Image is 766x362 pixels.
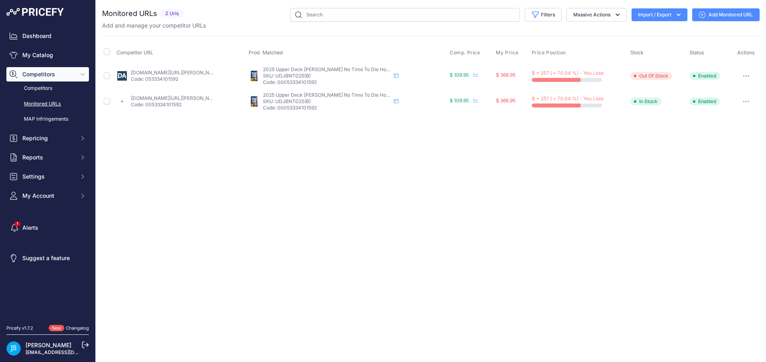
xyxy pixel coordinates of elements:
[689,97,720,105] span: Enabled
[263,98,391,105] p: SKU: UDJBNTD25(B)
[263,92,405,98] span: 2025 Upper Deck [PERSON_NAME] No Time To Die Hobby Box
[692,8,760,21] a: Add Monitored URL
[450,50,482,56] button: Comp. Price
[66,325,89,331] a: Changelog
[532,50,566,56] span: Price Position
[49,325,64,332] span: New
[496,72,515,78] span: $ 366.95
[532,70,604,76] span: $ + 257 ( + 70.04 %) - You Lose
[131,95,221,101] a: [DOMAIN_NAME][URL][PERSON_NAME]
[263,66,405,72] span: 2025 Upper Deck [PERSON_NAME] No Time To Die Hobby Box
[22,192,75,200] span: My Account
[496,97,515,103] span: $ 366.95
[131,76,214,82] p: Code: 053334101592
[737,50,755,56] span: Actions
[632,8,687,21] button: Import / Export
[6,67,89,82] button: Competitors
[496,50,518,56] span: My Price
[26,342,71,348] a: [PERSON_NAME]
[450,50,480,56] span: Comp. Price
[630,72,672,80] span: Out Of Stock
[22,134,75,142] span: Repricing
[6,48,89,62] a: My Catalog
[131,101,214,108] p: Code: 0053334101592
[6,131,89,145] button: Repricing
[6,325,33,332] div: Pricefy v1.7.2
[567,8,627,22] button: Massive Actions
[102,8,157,19] h2: Monitored URLs
[263,73,391,79] p: SKU: UDJBNTD25(B)
[496,50,520,56] button: My Price
[630,50,644,56] span: Stock
[6,8,64,16] img: Pricefy Logo
[689,72,720,80] span: Enabled
[26,349,109,355] a: [EMAIL_ADDRESS][DOMAIN_NAME]
[450,72,469,78] span: $ 109.95
[630,97,661,105] span: In Stock
[6,112,89,126] a: MAP infringements
[263,105,391,111] p: Code: 00053334101592
[6,150,89,165] button: Reports
[22,70,75,78] span: Competitors
[6,82,89,95] a: Competitors
[6,221,89,235] a: Alerts
[6,251,89,265] a: Suggest a feature
[6,29,89,43] a: Dashboard
[689,50,704,56] span: Status
[131,70,221,76] a: [DOMAIN_NAME][URL][PERSON_NAME]
[6,169,89,184] button: Settings
[290,8,520,22] input: Search
[160,9,184,18] span: 2 Urls
[532,95,604,101] span: $ + 257 ( + 70.04 %) - You Lose
[249,50,283,56] span: Prod. Matched
[102,22,206,30] p: Add and manage your competitor URLs
[525,8,562,22] button: Filters
[263,79,391,86] p: Code: 00053334101592
[6,29,89,315] nav: Sidebar
[22,173,75,181] span: Settings
[116,50,153,56] span: Competitor URL
[6,97,89,111] a: Monitored URLs
[450,97,469,103] span: $ 109.95
[532,50,568,56] button: Price Position
[22,153,75,161] span: Reports
[6,189,89,203] button: My Account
